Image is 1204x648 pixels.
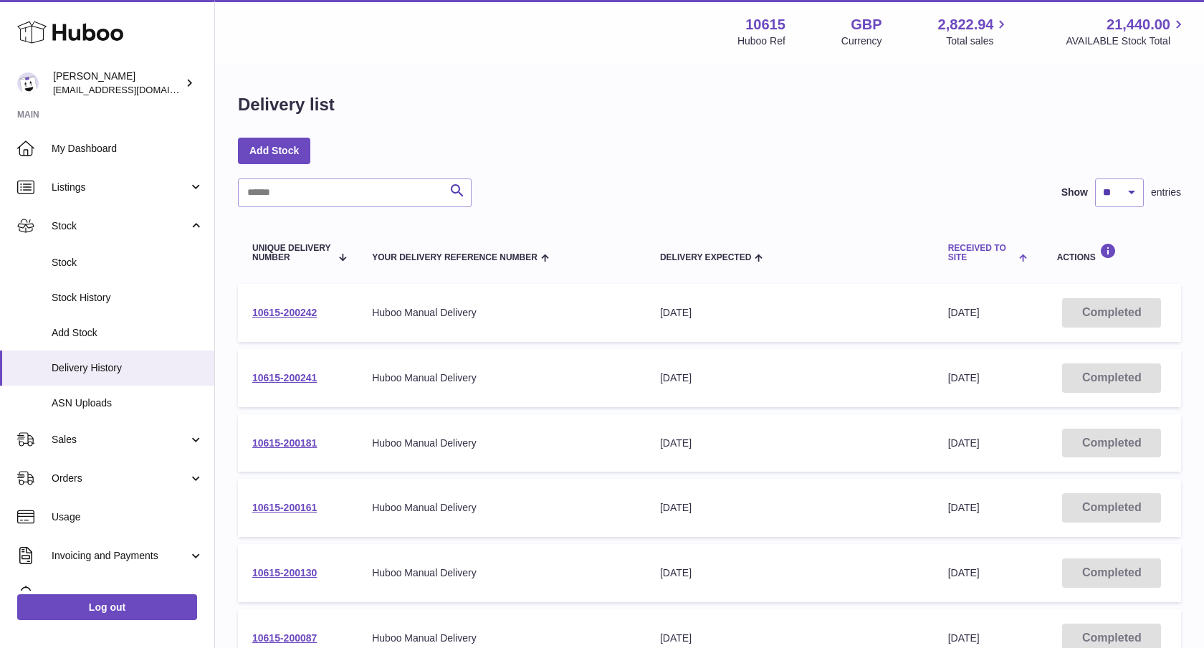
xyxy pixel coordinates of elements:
[946,34,1010,48] span: Total sales
[53,84,211,95] span: [EMAIL_ADDRESS][DOMAIN_NAME]
[52,588,204,601] span: Cases
[745,15,785,34] strong: 10615
[252,244,331,262] span: Unique Delivery Number
[948,632,980,644] span: [DATE]
[52,433,188,447] span: Sales
[372,437,631,450] div: Huboo Manual Delivery
[1151,186,1181,199] span: entries
[52,549,188,563] span: Invoicing and Payments
[948,567,980,578] span: [DATE]
[17,72,39,94] img: fulfillment@fable.com
[52,181,188,194] span: Listings
[52,472,188,485] span: Orders
[660,371,919,385] div: [DATE]
[948,307,980,318] span: [DATE]
[252,437,317,449] a: 10615-200181
[52,142,204,156] span: My Dashboard
[1107,15,1170,34] span: 21,440.00
[948,244,1016,262] span: Received to Site
[52,291,204,305] span: Stock History
[1061,186,1088,199] label: Show
[660,632,919,645] div: [DATE]
[1066,34,1187,48] span: AVAILABLE Stock Total
[17,594,197,620] a: Log out
[52,396,204,410] span: ASN Uploads
[938,15,1010,48] a: 2,822.94 Total sales
[841,34,882,48] div: Currency
[252,567,317,578] a: 10615-200130
[660,253,751,262] span: Delivery Expected
[52,326,204,340] span: Add Stock
[52,219,188,233] span: Stock
[372,632,631,645] div: Huboo Manual Delivery
[372,566,631,580] div: Huboo Manual Delivery
[737,34,785,48] div: Huboo Ref
[948,502,980,513] span: [DATE]
[52,256,204,270] span: Stock
[660,306,919,320] div: [DATE]
[238,93,335,116] h1: Delivery list
[938,15,994,34] span: 2,822.94
[660,437,919,450] div: [DATE]
[53,70,182,97] div: [PERSON_NAME]
[52,510,204,524] span: Usage
[948,372,980,383] span: [DATE]
[660,566,919,580] div: [DATE]
[372,501,631,515] div: Huboo Manual Delivery
[372,253,537,262] span: Your Delivery Reference Number
[252,502,317,513] a: 10615-200161
[252,307,317,318] a: 10615-200242
[52,361,204,375] span: Delivery History
[252,632,317,644] a: 10615-200087
[948,437,980,449] span: [DATE]
[238,138,310,163] a: Add Stock
[1066,15,1187,48] a: 21,440.00 AVAILABLE Stock Total
[372,371,631,385] div: Huboo Manual Delivery
[372,306,631,320] div: Huboo Manual Delivery
[851,15,881,34] strong: GBP
[660,501,919,515] div: [DATE]
[252,372,317,383] a: 10615-200241
[1057,243,1167,262] div: Actions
